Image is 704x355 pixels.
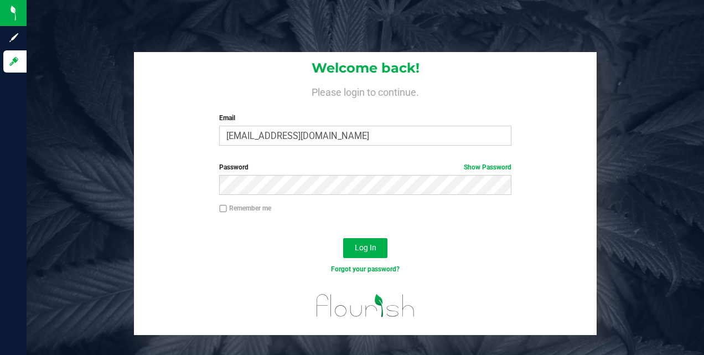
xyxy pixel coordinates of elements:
label: Remember me [219,203,271,213]
label: Email [219,113,511,123]
a: Show Password [464,163,511,171]
input: Remember me [219,205,227,213]
inline-svg: Log in [8,56,19,67]
span: Password [219,163,249,171]
h1: Welcome back! [134,61,597,75]
inline-svg: Sign up [8,32,19,43]
button: Log In [343,238,387,258]
img: flourish_logo.svg [308,286,423,326]
span: Log In [355,243,376,252]
a: Forgot your password? [331,265,400,273]
h4: Please login to continue. [134,84,597,97]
